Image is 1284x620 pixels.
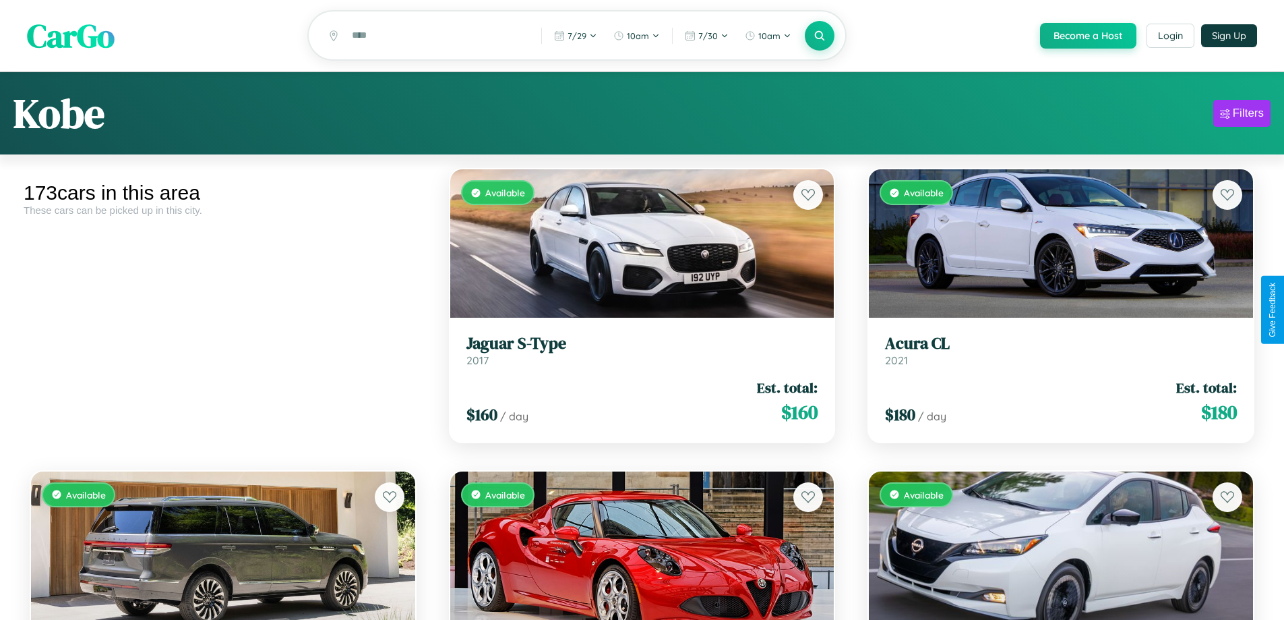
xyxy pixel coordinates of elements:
[904,489,944,501] span: Available
[1147,24,1194,48] button: Login
[918,410,946,423] span: / day
[627,30,649,41] span: 10am
[698,30,718,41] span: 7 / 30
[1213,100,1271,127] button: Filters
[27,13,115,58] span: CarGo
[1201,399,1237,426] span: $ 180
[885,354,908,367] span: 2021
[24,181,423,204] div: 173 cars in this area
[738,25,798,47] button: 10am
[13,86,104,141] h1: Kobe
[904,187,944,198] span: Available
[466,403,497,426] span: $ 160
[500,410,528,423] span: / day
[607,25,667,47] button: 10am
[781,399,818,426] span: $ 160
[466,334,818,367] a: Jaguar S-Type2017
[1233,107,1264,120] div: Filters
[485,187,525,198] span: Available
[547,25,604,47] button: 7/29
[1201,24,1257,47] button: Sign Up
[66,489,106,501] span: Available
[1040,23,1136,49] button: Become a Host
[885,403,915,426] span: $ 180
[466,354,489,367] span: 2017
[885,334,1237,354] h3: Acura CL
[1176,378,1237,397] span: Est. total:
[1268,283,1277,337] div: Give Feedback
[485,489,525,501] span: Available
[466,334,818,354] h3: Jaguar S-Type
[678,25,735,47] button: 7/30
[758,30,781,41] span: 10am
[24,204,423,216] div: These cars can be picked up in this city.
[885,334,1237,367] a: Acura CL2021
[568,30,586,41] span: 7 / 29
[757,378,818,397] span: Est. total:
